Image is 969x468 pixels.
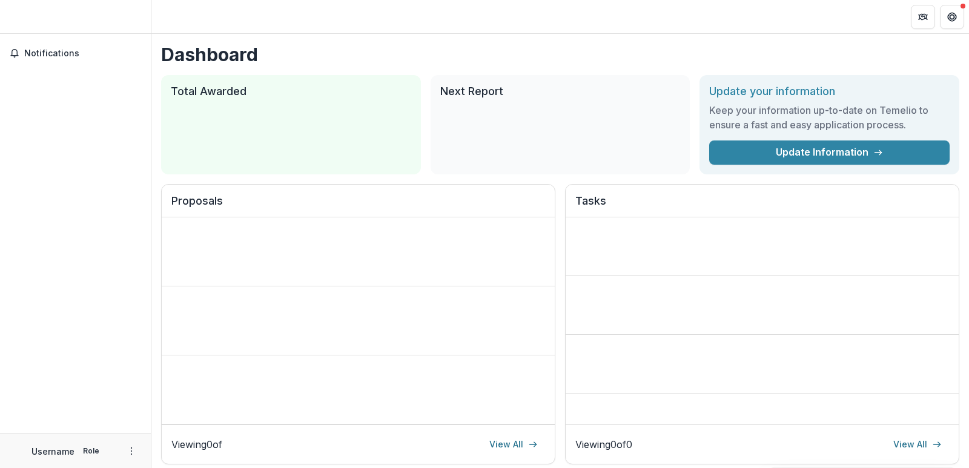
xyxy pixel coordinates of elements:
[482,435,545,454] a: View All
[575,194,949,217] h2: Tasks
[161,44,959,65] h1: Dashboard
[124,444,139,458] button: More
[171,85,411,98] h2: Total Awarded
[709,140,950,165] a: Update Information
[911,5,935,29] button: Partners
[940,5,964,29] button: Get Help
[24,48,141,59] span: Notifications
[709,103,950,132] h3: Keep your information up-to-date on Temelio to ensure a fast and easy application process.
[171,194,545,217] h2: Proposals
[31,445,74,458] p: Username
[440,85,681,98] h2: Next Report
[886,435,949,454] a: View All
[79,446,103,456] p: Role
[5,44,146,63] button: Notifications
[575,437,632,452] p: Viewing 0 of 0
[171,437,222,452] p: Viewing 0 of
[709,85,950,98] h2: Update your information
